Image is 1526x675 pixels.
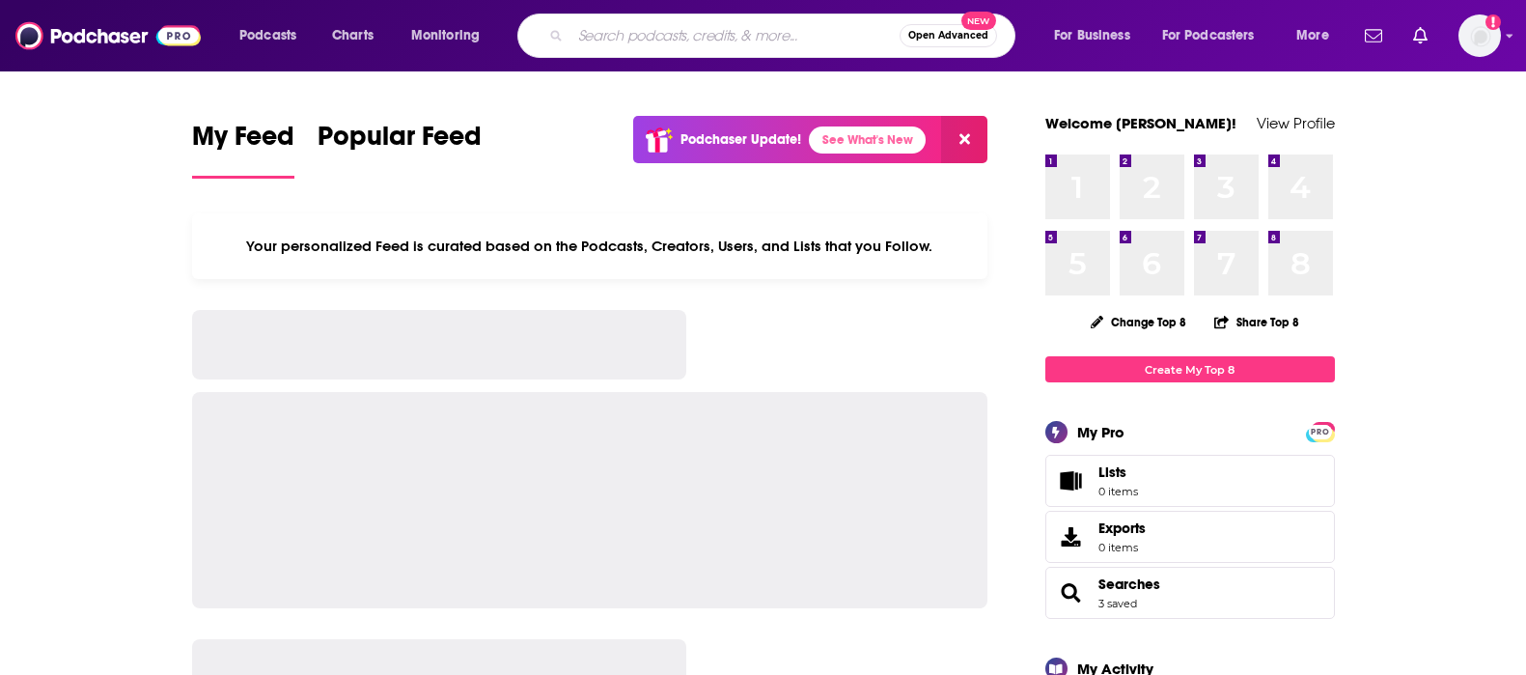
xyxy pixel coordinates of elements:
[192,120,294,164] span: My Feed
[15,17,201,54] img: Podchaser - Follow, Share and Rate Podcasts
[1045,511,1335,563] a: Exports
[1054,22,1130,49] span: For Business
[1052,579,1091,606] a: Searches
[680,131,801,148] p: Podchaser Update!
[239,22,296,49] span: Podcasts
[900,24,997,47] button: Open AdvancedNew
[1098,520,1146,537] span: Exports
[536,14,1034,58] div: Search podcasts, credits, & more...
[1458,14,1501,57] button: Show profile menu
[318,120,482,179] a: Popular Feed
[1098,597,1137,610] a: 3 saved
[1045,455,1335,507] a: Lists
[1213,303,1300,341] button: Share Top 8
[318,120,482,164] span: Popular Feed
[1098,464,1126,481] span: Lists
[1296,22,1329,49] span: More
[1052,467,1091,494] span: Lists
[1458,14,1501,57] img: User Profile
[961,12,996,30] span: New
[1098,541,1146,554] span: 0 items
[908,31,988,41] span: Open Advanced
[319,20,385,51] a: Charts
[1040,20,1154,51] button: open menu
[1045,114,1236,132] a: Welcome [PERSON_NAME]!
[192,120,294,179] a: My Feed
[1458,14,1501,57] span: Logged in as nicole.koremenos
[1309,424,1332,438] a: PRO
[1162,22,1255,49] span: For Podcasters
[1098,485,1138,498] span: 0 items
[192,213,988,279] div: Your personalized Feed is curated based on the Podcasts, Creators, Users, and Lists that you Follow.
[398,20,505,51] button: open menu
[1257,114,1335,132] a: View Profile
[570,20,900,51] input: Search podcasts, credits, & more...
[809,127,926,154] a: See What's New
[1098,464,1138,481] span: Lists
[1098,576,1160,593] a: Searches
[1357,19,1390,52] a: Show notifications dropdown
[332,22,374,49] span: Charts
[1283,20,1353,51] button: open menu
[1309,425,1332,439] span: PRO
[1150,20,1283,51] button: open menu
[1045,356,1335,382] a: Create My Top 8
[1405,19,1435,52] a: Show notifications dropdown
[1052,523,1091,550] span: Exports
[1079,310,1199,334] button: Change Top 8
[226,20,321,51] button: open menu
[411,22,480,49] span: Monitoring
[1485,14,1501,30] svg: Add a profile image
[1045,567,1335,619] span: Searches
[1077,423,1124,441] div: My Pro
